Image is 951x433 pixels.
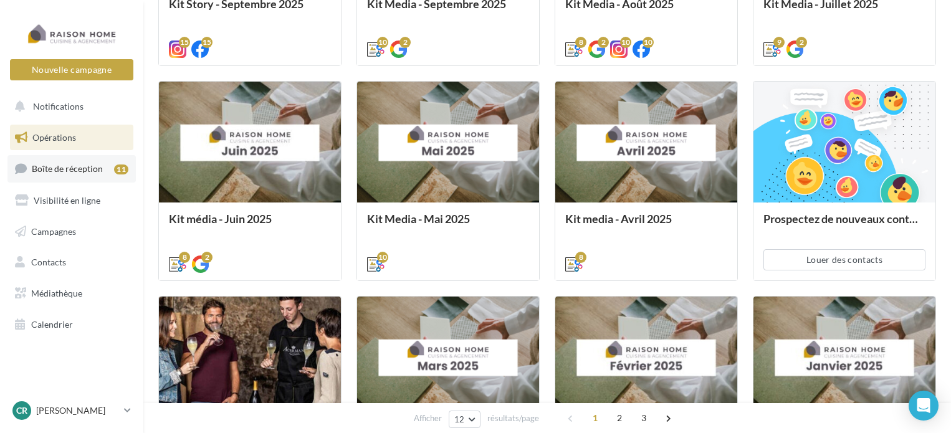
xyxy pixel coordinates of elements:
span: Visibilité en ligne [34,195,100,206]
p: [PERSON_NAME] [36,404,119,417]
span: Calendrier [31,319,73,330]
div: Kit media - Avril 2025 [565,212,727,237]
a: CR [PERSON_NAME] [10,399,133,422]
span: 3 [634,408,654,428]
span: CR [16,404,27,417]
div: 2 [796,37,807,48]
span: Opérations [32,132,76,143]
div: 10 [377,37,388,48]
a: Campagnes [7,219,136,245]
div: Kit Media - Mai 2025 [367,212,529,237]
div: 9 [773,37,785,48]
span: Contacts [31,257,66,267]
a: Boîte de réception11 [7,155,136,182]
a: Médiathèque [7,280,136,307]
span: Afficher [414,412,442,424]
span: Campagnes [31,226,76,236]
div: 11 [114,164,128,174]
button: 12 [449,411,480,428]
div: 10 [643,37,654,48]
span: Notifications [33,101,84,112]
button: Nouvelle campagne [10,59,133,80]
div: 2 [598,37,609,48]
span: Boîte de réception [32,163,103,174]
span: résultats/page [487,412,539,424]
a: Calendrier [7,312,136,338]
div: 15 [179,37,190,48]
a: Visibilité en ligne [7,188,136,214]
div: 2 [399,37,411,48]
div: 8 [575,37,586,48]
span: 1 [585,408,605,428]
span: Médiathèque [31,288,82,298]
a: Opérations [7,125,136,151]
div: 15 [201,37,213,48]
div: Prospectez de nouveaux contacts [763,212,925,237]
div: 8 [575,252,586,263]
div: Kit média - Juin 2025 [169,212,331,237]
div: 2 [201,252,213,263]
div: 8 [179,252,190,263]
button: Louer des contacts [763,249,925,270]
button: Notifications [7,93,131,120]
span: 2 [609,408,629,428]
div: 10 [377,252,388,263]
div: Open Intercom Messenger [909,391,939,421]
span: 12 [454,414,465,424]
div: 10 [620,37,631,48]
a: Contacts [7,249,136,275]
